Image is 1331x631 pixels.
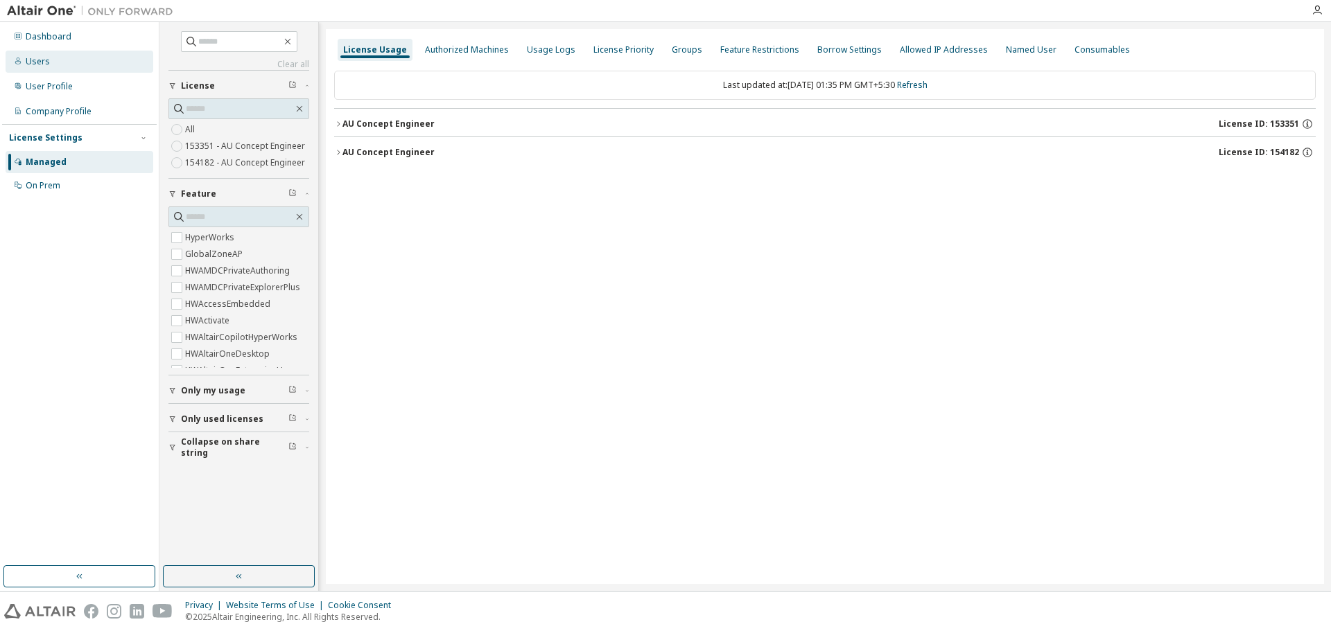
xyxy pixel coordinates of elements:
[185,263,293,279] label: HWAMDCPrivateAuthoring
[26,31,71,42] div: Dashboard
[185,611,399,623] p: © 2025 Altair Engineering, Inc. All Rights Reserved.
[288,414,297,425] span: Clear filter
[334,109,1316,139] button: AU Concept EngineerLicense ID: 153351
[900,44,988,55] div: Allowed IP Addresses
[26,81,73,92] div: User Profile
[817,44,882,55] div: Borrow Settings
[288,385,297,396] span: Clear filter
[168,179,309,209] button: Feature
[185,279,303,296] label: HWAMDCPrivateExplorerPlus
[527,44,575,55] div: Usage Logs
[720,44,799,55] div: Feature Restrictions
[168,59,309,70] a: Clear all
[181,436,288,459] span: Collapse on share string
[168,375,309,406] button: Only my usage
[185,362,299,379] label: HWAltairOneEnterpriseUser
[168,404,309,434] button: Only used licenses
[1075,44,1130,55] div: Consumables
[185,600,226,611] div: Privacy
[185,138,308,154] label: 153351 - AU Concept Engineer
[334,137,1316,168] button: AU Concept EngineerLicense ID: 154182
[185,312,232,329] label: HWActivate
[168,71,309,101] button: License
[185,154,308,171] label: 154182 - AU Concept Engineer
[334,71,1316,100] div: Last updated at: [DATE] 01:35 PM GMT+5:30
[107,604,121,619] img: instagram.svg
[181,80,215,91] span: License
[26,56,50,67] div: Users
[1219,147,1299,158] span: License ID: 154182
[185,229,237,246] label: HyperWorks
[4,604,76,619] img: altair_logo.svg
[342,147,435,158] div: AU Concept Engineer
[185,346,272,362] label: HWAltairOneDesktop
[181,414,263,425] span: Only used licenses
[185,121,198,138] label: All
[425,44,509,55] div: Authorized Machines
[84,604,98,619] img: facebook.svg
[26,157,67,168] div: Managed
[288,188,297,199] span: Clear filter
[328,600,399,611] div: Cookie Consent
[168,432,309,463] button: Collapse on share string
[342,118,435,130] div: AU Concept Engineer
[185,296,273,312] label: HWAccessEmbedded
[26,106,92,117] div: Company Profile
[185,246,245,263] label: GlobalZoneAP
[226,600,328,611] div: Website Terms of Use
[288,80,297,91] span: Clear filter
[7,4,180,18] img: Altair One
[593,44,654,55] div: License Priority
[343,44,407,55] div: License Usage
[897,79,928,91] a: Refresh
[672,44,702,55] div: Groups
[153,604,173,619] img: youtube.svg
[26,180,60,191] div: On Prem
[1006,44,1056,55] div: Named User
[288,442,297,453] span: Clear filter
[1219,118,1299,130] span: License ID: 153351
[130,604,144,619] img: linkedin.svg
[185,329,300,346] label: HWAltairCopilotHyperWorks
[181,385,245,396] span: Only my usage
[181,188,216,199] span: Feature
[9,132,82,143] div: License Settings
